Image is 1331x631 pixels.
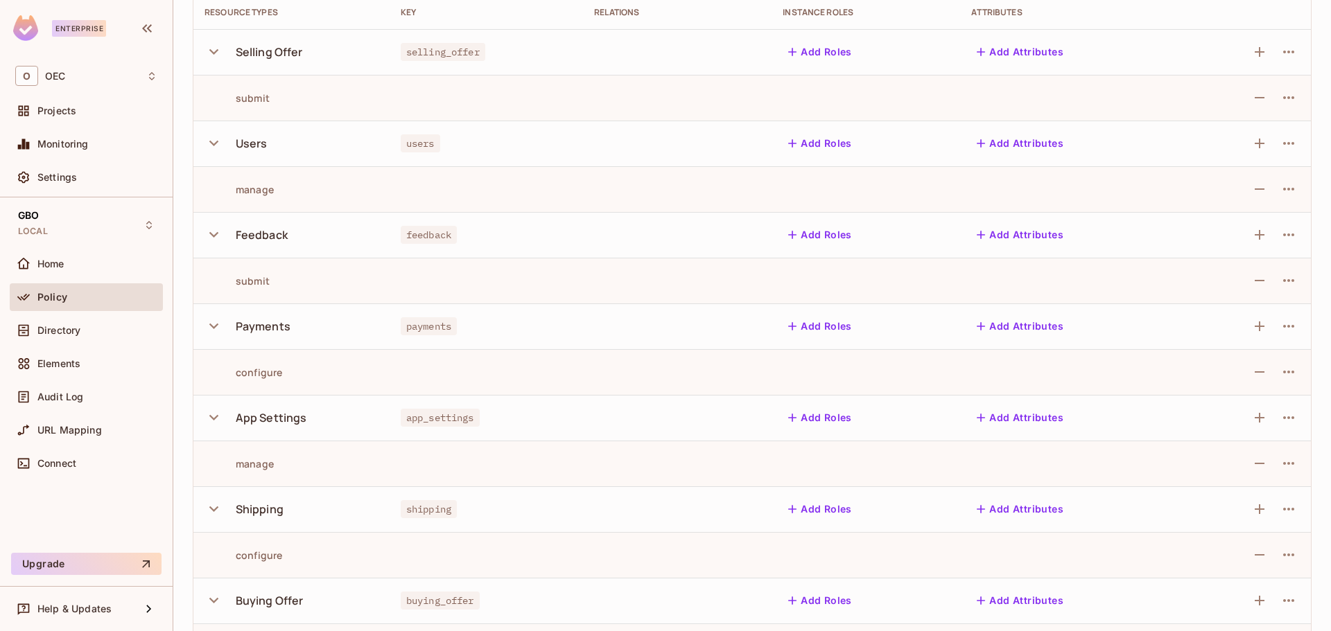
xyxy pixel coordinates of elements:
[15,66,38,86] span: O
[37,139,89,150] span: Monitoring
[18,226,48,237] span: LOCAL
[971,41,1069,63] button: Add Attributes
[236,319,290,334] div: Payments
[236,44,303,60] div: Selling Offer
[205,183,274,196] div: manage
[18,210,39,221] span: GBO
[783,315,858,337] button: Add Roles
[37,358,80,369] span: Elements
[205,549,282,562] div: configure
[37,458,76,469] span: Connect
[205,7,379,18] div: Resource Types
[401,592,480,610] span: buying_offer
[401,43,485,61] span: selling_offer
[45,71,65,82] span: Workspace: OEC
[205,366,282,379] div: configure
[971,7,1166,18] div: Attributes
[37,172,77,183] span: Settings
[205,91,270,105] div: submit
[236,501,284,517] div: Shipping
[401,500,457,518] span: shipping
[37,425,102,436] span: URL Mapping
[236,410,307,425] div: App Settings
[236,593,304,608] div: Buying Offer
[971,224,1069,246] button: Add Attributes
[11,553,162,575] button: Upgrade
[401,317,457,335] span: payments
[971,132,1069,154] button: Add Attributes
[236,227,288,242] div: Feedback
[205,274,270,287] div: submit
[971,407,1069,429] button: Add Attributes
[783,498,858,520] button: Add Roles
[37,603,112,614] span: Help & Updates
[971,315,1069,337] button: Add Attributes
[13,15,38,41] img: SReyMgAAAABJRU5ErkJggg==
[37,105,76,116] span: Projects
[401,7,572,18] div: Key
[594,7,760,18] div: Relations
[783,224,858,246] button: Add Roles
[236,136,268,151] div: Users
[783,589,858,612] button: Add Roles
[37,258,64,269] span: Home
[401,226,457,244] span: feedback
[205,457,274,470] div: manage
[401,134,440,152] span: users
[783,41,858,63] button: Add Roles
[971,589,1069,612] button: Add Attributes
[37,292,67,303] span: Policy
[37,325,80,336] span: Directory
[783,132,858,154] button: Add Roles
[783,407,858,429] button: Add Roles
[971,498,1069,520] button: Add Attributes
[783,7,949,18] div: Instance roles
[37,391,83,402] span: Audit Log
[401,409,480,427] span: app_settings
[52,20,106,37] div: Enterprise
